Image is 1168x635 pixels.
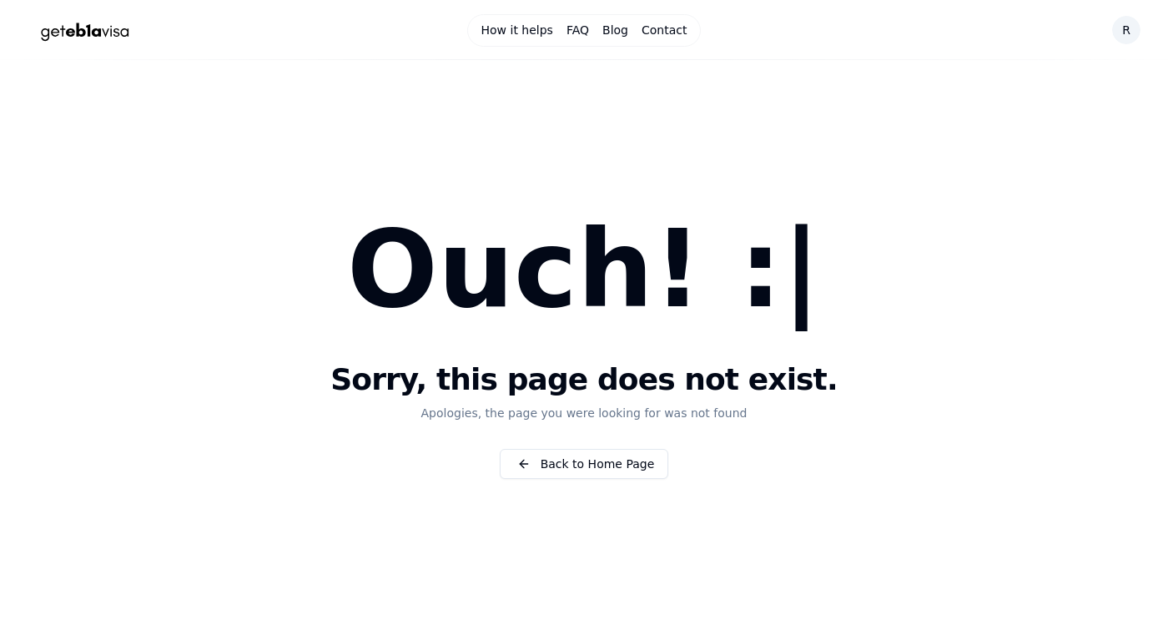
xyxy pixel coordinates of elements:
[27,16,398,45] a: Home Page
[467,14,702,47] nav: Main
[602,22,628,38] a: Blog
[1111,15,1141,45] button: Open your profile menu
[347,216,821,323] h1: Ouch! :|
[27,16,143,45] img: geteb1avisa logo
[481,22,553,38] a: How it helps
[566,22,589,38] a: FAQ
[642,22,687,38] a: Contact
[330,363,837,396] h1: Sorry, this page does not exist.
[1122,22,1130,39] span: r
[500,449,669,479] a: Back to Home Page
[421,405,748,422] p: Apologies, the page you were looking for was not found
